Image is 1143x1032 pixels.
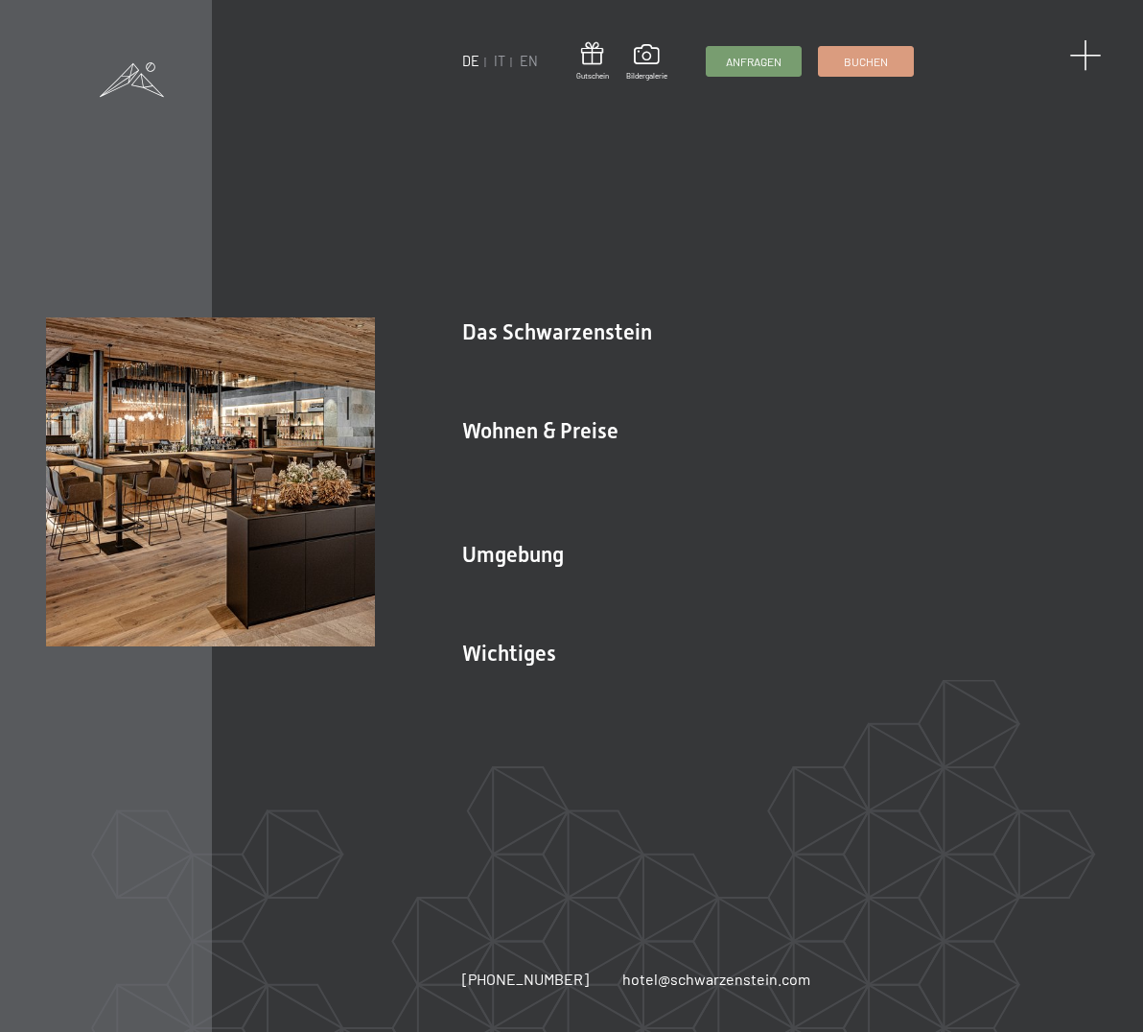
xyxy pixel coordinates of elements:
span: Bildergalerie [626,71,667,82]
a: Gutschein [576,42,609,82]
span: Anfragen [726,54,781,70]
a: IT [494,53,505,69]
img: Wellnesshotel Südtirol SCHWARZENSTEIN - Wellnessurlaub in den Alpen, Wandern und Wellness [46,317,375,646]
a: EN [520,53,538,69]
a: [PHONE_NUMBER] [462,969,589,990]
span: [PHONE_NUMBER] [462,970,589,988]
a: Anfragen [707,47,801,76]
span: Gutschein [576,71,609,82]
a: Bildergalerie [626,44,667,81]
span: Buchen [844,54,888,70]
a: DE [462,53,479,69]
a: hotel@schwarzenstein.com [622,969,810,990]
a: Buchen [819,47,913,76]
